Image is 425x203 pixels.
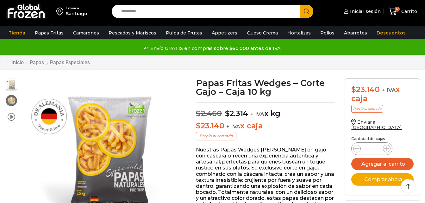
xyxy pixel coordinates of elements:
[11,59,24,65] a: Inicio
[225,109,248,118] bdi: 2.314
[196,78,335,96] h1: Papas Fritas Wedges – Corte Gajo – Caja 10 kg
[317,27,338,39] a: Pollos
[351,105,383,113] p: Precio al contado
[351,85,356,94] span: $
[196,109,201,118] span: $
[196,132,236,140] p: Precio al contado
[5,27,28,39] a: Tienda
[163,27,205,39] a: Pulpa de Frutas
[351,85,414,103] div: x caja
[366,144,378,153] input: Product quantity
[348,8,381,15] span: Iniciar sesión
[196,109,222,118] bdi: 2.460
[5,79,18,91] span: papas-wedges
[56,6,66,17] img: address-field-icon.svg
[342,5,381,18] a: Iniciar sesión
[351,137,414,141] p: Cantidad de cajas
[196,102,335,118] p: x kg
[400,8,417,15] span: Carrito
[5,94,18,107] span: gajos
[300,5,313,18] button: Search button
[351,85,379,94] bdi: 23.140
[395,7,400,12] span: 12
[11,59,90,65] nav: Breadcrumb
[196,121,224,130] bdi: 23.140
[70,27,102,39] a: Camarones
[244,27,281,39] a: Queso Crema
[351,119,402,130] a: Enviar a [GEOGRAPHIC_DATA]
[209,27,241,39] a: Appetizers
[387,4,419,19] a: 12 Carrito
[66,6,87,10] div: Enviar a
[341,27,370,39] a: Abarrotes
[351,173,414,186] button: Comprar ahora
[225,109,230,118] span: $
[351,158,414,170] button: Agregar al carrito
[250,111,264,117] span: + IVA
[196,121,335,131] p: x caja
[226,123,240,130] span: + IVA
[50,59,90,65] a: Papas Especiales
[105,27,159,39] a: Pescados y Mariscos
[284,27,314,39] a: Hortalizas
[196,121,201,130] span: $
[29,59,44,65] a: Papas
[382,87,396,93] span: + IVA
[32,27,67,39] a: Papas Fritas
[66,10,87,17] div: Santiago
[373,27,409,39] a: Descuentos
